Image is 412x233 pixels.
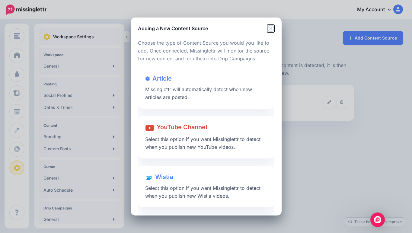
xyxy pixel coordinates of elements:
h5: Adding a New Content Source [138,25,208,32]
span: Wistia [155,173,173,180]
div: Open Intercom Messenger [370,212,385,227]
span: Missinglettr will automatically detect when new articles are posted. [145,86,252,100]
button: Close [267,25,274,32]
span: Article [152,75,172,82]
span: Select this option if you want Missinglettr to detect when you publish new Wistia videos. [145,185,260,199]
span: Select this option if you want Missinglettr to detect when you publish new YouTube videos. [145,136,260,150]
p: Choose the type of Content Source you would you like to add. Once connected, Missinglettr will mo... [138,39,274,63]
span: YouTube Channel [157,124,207,131]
